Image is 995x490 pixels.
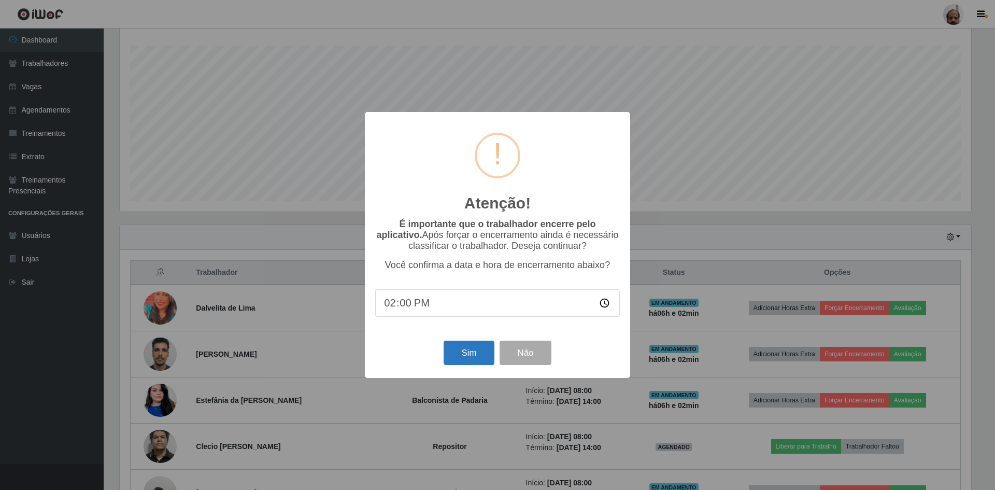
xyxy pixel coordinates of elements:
button: Não [500,341,551,365]
b: É importante que o trabalhador encerre pelo aplicativo. [376,219,595,240]
button: Sim [444,341,494,365]
p: Após forçar o encerramento ainda é necessário classificar o trabalhador. Deseja continuar? [375,219,620,251]
p: Você confirma a data e hora de encerramento abaixo? [375,260,620,271]
h2: Atenção! [464,194,531,213]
